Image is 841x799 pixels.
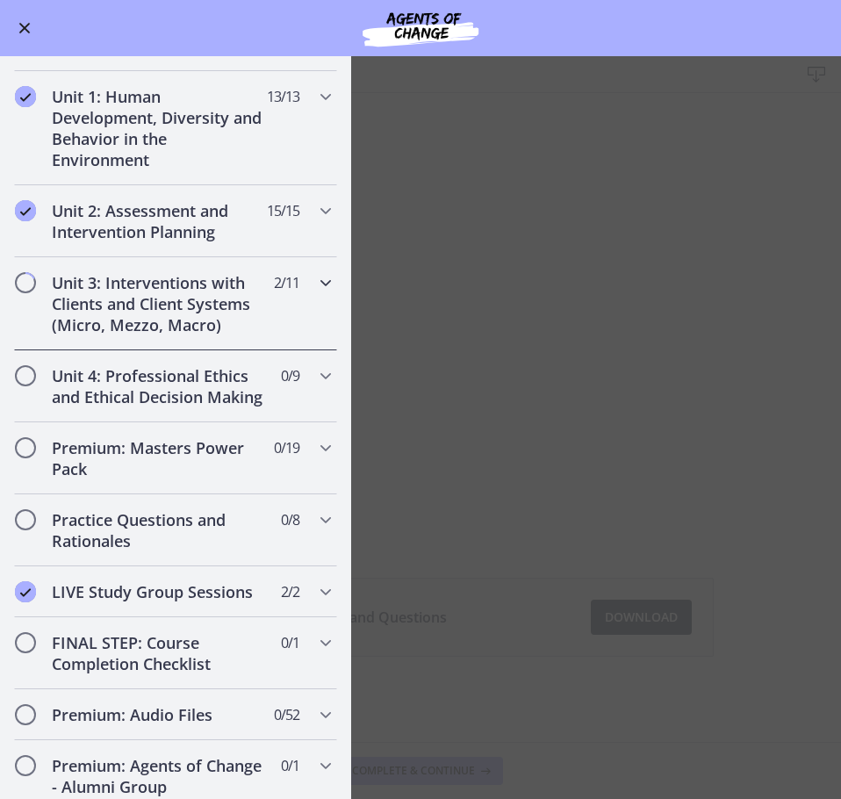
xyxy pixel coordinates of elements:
[15,200,36,221] i: Completed
[274,437,299,458] span: 0 / 19
[15,86,36,107] i: Completed
[281,632,299,653] span: 0 / 1
[281,365,299,386] span: 0 / 9
[52,86,266,170] h2: Unit 1: Human Development, Diversity and Behavior in the Environment
[315,7,526,49] img: Agents of Change
[52,200,266,242] h2: Unit 2: Assessment and Intervention Planning
[267,86,299,107] span: 13 / 13
[52,581,266,602] h2: LIVE Study Group Sessions
[281,509,299,530] span: 0 / 8
[52,365,266,407] h2: Unit 4: Professional Ethics and Ethical Decision Making
[281,581,299,602] span: 2 / 2
[15,581,36,602] i: Completed
[14,18,35,39] button: Enable menu
[267,200,299,221] span: 15 / 15
[52,509,266,551] h2: Practice Questions and Rationales
[52,437,266,479] h2: Premium: Masters Power Pack
[52,755,266,797] h2: Premium: Agents of Change - Alumni Group
[274,272,299,293] span: 2 / 11
[52,272,266,335] h2: Unit 3: Interventions with Clients and Client Systems (Micro, Mezzo, Macro)
[274,704,299,725] span: 0 / 52
[281,755,299,776] span: 0 / 1
[52,704,266,725] h2: Premium: Audio Files
[52,632,266,674] h2: FINAL STEP: Course Completion Checklist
